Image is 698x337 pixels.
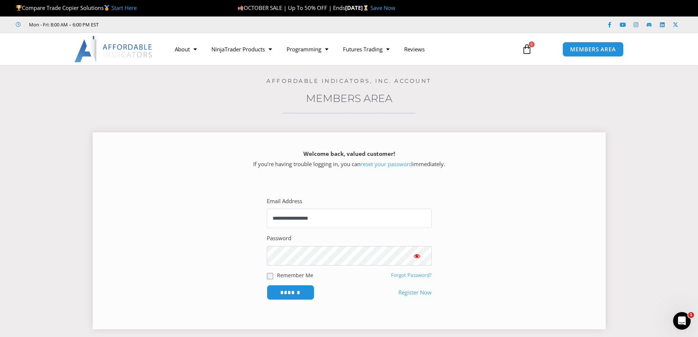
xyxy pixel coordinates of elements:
[402,246,432,265] button: Show password
[106,149,593,169] p: If you’re having trouble logging in, you can immediately.
[303,150,395,157] strong: Welcome back, valued customer!
[27,20,99,29] span: Mon - Fri: 8:00 AM – 6:00 PM EST
[345,4,370,11] strong: [DATE]
[266,77,432,84] a: Affordable Indicators, Inc. Account
[204,41,279,58] a: NinjaTrader Products
[570,47,616,52] span: MEMBERS AREA
[397,41,432,58] a: Reviews
[361,160,412,168] a: reset your password
[74,36,153,62] img: LogoAI | Affordable Indicators – NinjaTrader
[277,271,313,279] label: Remember Me
[363,5,369,11] img: ⌛
[688,312,694,318] span: 1
[167,41,204,58] a: About
[391,272,432,278] a: Forgot Password?
[398,287,432,298] a: Register Now
[104,5,110,11] img: 🥇
[16,5,22,11] img: 🏆
[562,42,624,57] a: MEMBERS AREA
[109,21,219,28] iframe: Customer reviews powered by Trustpilot
[238,5,243,11] img: 🍂
[16,4,137,11] span: Compare Trade Copier Solutions
[267,233,291,243] label: Password
[673,312,691,330] iframe: Intercom live chat
[529,41,535,47] span: 0
[511,39,543,60] a: 0
[267,196,302,206] label: Email Address
[306,92,392,105] a: Members Area
[167,41,513,58] nav: Menu
[336,41,397,58] a: Futures Trading
[370,4,395,11] a: Save Now
[111,4,137,11] a: Start Here
[279,41,336,58] a: Programming
[237,4,345,11] span: OCTOBER SALE | Up To 50% OFF | Ends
